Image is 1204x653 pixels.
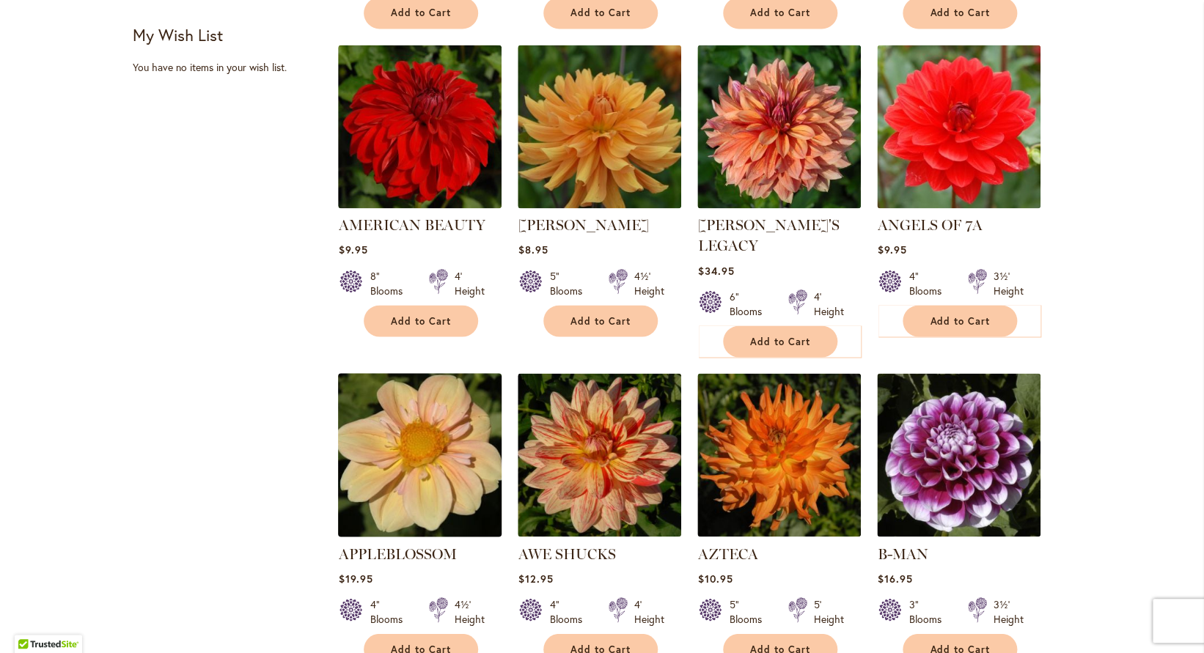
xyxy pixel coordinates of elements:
img: AMERICAN BEAUTY [338,45,502,208]
span: Add to Cart [750,335,810,347]
span: $16.95 [877,571,912,585]
img: AZTECA [697,373,861,536]
a: ANGELS OF 7A [877,216,982,234]
a: APPLEBLOSSOM [338,545,456,562]
div: 8" Blooms [370,268,411,298]
span: Add to Cart [391,314,451,327]
div: You have no items in your wish list. [133,60,328,75]
a: B-MAN [877,545,928,562]
a: AZTECA [697,545,757,562]
iframe: Launch Accessibility Center [11,601,52,642]
span: $10.95 [697,571,733,585]
img: Andy's Legacy [697,45,861,208]
div: 4" Blooms [908,268,950,298]
img: AWE SHUCKS [518,373,681,536]
a: ANDREW CHARLES [518,197,681,211]
span: Add to Cart [391,7,451,19]
div: 5" Blooms [549,268,590,298]
div: 4½' Height [634,268,664,298]
button: Add to Cart [723,325,837,357]
span: $34.95 [697,263,734,277]
div: 4' Height [813,289,843,318]
span: $9.95 [338,243,367,257]
span: Add to Cart [750,7,810,19]
img: ANGELS OF 7A [877,45,1040,208]
button: Add to Cart [364,305,478,336]
img: APPLEBLOSSOM [334,369,506,541]
div: 4" Blooms [370,597,411,626]
span: $19.95 [338,571,372,585]
div: 3½' Height [993,268,1023,298]
span: Add to Cart [930,7,990,19]
div: 4" Blooms [549,597,590,626]
div: 5" Blooms [729,597,770,626]
div: 4½' Height [454,597,484,626]
a: [PERSON_NAME]'S LEGACY [697,216,839,254]
div: 4' Height [634,597,664,626]
strong: My Wish List [133,24,223,45]
div: 4' Height [454,268,484,298]
button: Add to Cart [903,305,1017,336]
button: Add to Cart [543,305,658,336]
img: B-MAN [877,373,1040,536]
a: ANGELS OF 7A [877,197,1040,211]
a: AMERICAN BEAUTY [338,216,485,234]
a: B-MAN [877,525,1040,539]
div: 6" Blooms [729,289,770,318]
span: Add to Cart [930,314,990,327]
a: AMERICAN BEAUTY [338,197,502,211]
span: $8.95 [518,243,548,257]
a: AWE SHUCKS [518,525,681,539]
div: 3½' Height [993,597,1023,626]
div: 5' Height [813,597,843,626]
a: APPLEBLOSSOM [338,525,502,539]
a: Andy's Legacy [697,197,861,211]
span: Add to Cart [570,314,631,327]
span: Add to Cart [570,7,631,19]
span: $9.95 [877,243,906,257]
img: ANDREW CHARLES [518,45,681,208]
a: AWE SHUCKS [518,545,615,562]
span: $12.95 [518,571,553,585]
a: [PERSON_NAME] [518,216,648,234]
a: AZTECA [697,525,861,539]
div: 3" Blooms [908,597,950,626]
